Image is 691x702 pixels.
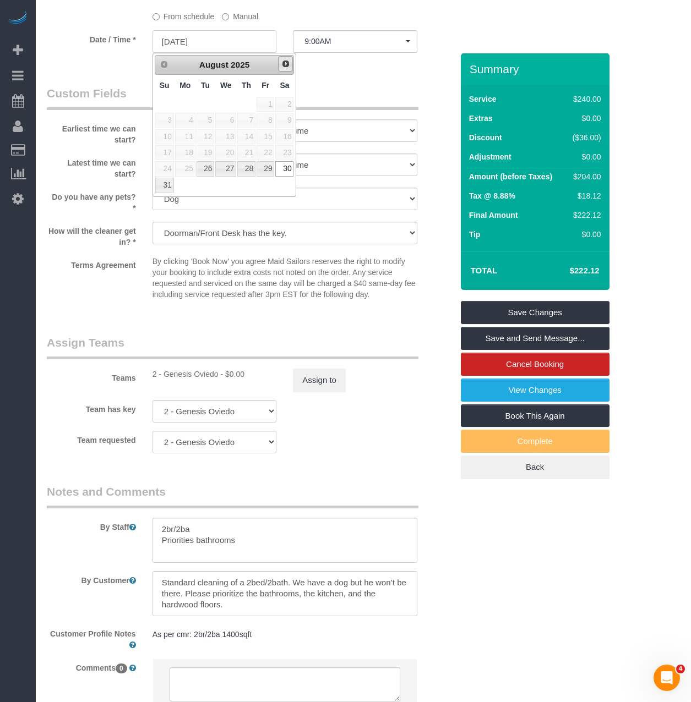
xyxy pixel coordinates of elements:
span: 10 [155,129,174,144]
span: 8 [257,113,274,128]
span: 7 [237,113,255,128]
label: By Staff [39,518,144,533]
a: 28 [237,161,255,176]
h4: $222.12 [536,266,599,276]
span: Tuesday [201,81,210,90]
a: Next [278,56,293,72]
span: 14 [237,129,255,144]
a: Book This Again [461,404,610,427]
legend: Notes and Comments [47,484,418,508]
a: View Changes [461,379,610,402]
label: Date / Time * [39,30,144,45]
label: Team requested [39,431,144,446]
a: 31 [155,178,174,193]
label: Adjustment [469,151,512,162]
label: From schedule [153,7,215,22]
a: 26 [197,161,214,176]
span: 2 [275,97,293,112]
span: 9:00AM [304,37,406,46]
a: Back [461,456,610,479]
span: 4 [676,665,685,673]
strong: Total [471,266,498,275]
span: 0 [116,663,127,673]
a: Prev [156,57,172,72]
span: Monday [179,81,191,90]
label: Amount (before Taxes) [469,171,552,182]
span: Friday [262,81,269,90]
input: MM/DD/YYYY [153,30,277,53]
span: Prev [160,60,168,69]
a: Save and Send Message... [461,327,610,350]
label: Teams [39,369,144,383]
span: Thursday [242,81,251,90]
span: 19 [197,145,214,160]
label: Manual [222,7,258,22]
a: Save Changes [461,301,610,324]
img: Automaid Logo [7,11,29,26]
div: $204.00 [568,171,601,182]
a: 27 [215,161,236,176]
label: Customer Profile Notes [39,624,144,650]
span: 21 [237,145,255,160]
span: 5 [197,113,214,128]
div: $18.12 [568,190,601,201]
span: 16 [275,129,293,144]
button: 9:00AM [293,30,417,53]
span: 13 [215,129,236,144]
span: Wednesday [220,81,232,90]
label: Earliest time we can start? [39,119,144,145]
span: 3 [155,113,174,128]
a: 30 [275,161,293,176]
label: Service [469,94,497,105]
label: Final Amount [469,210,518,221]
label: Extras [469,113,493,124]
a: 29 [257,161,274,176]
span: 2025 [231,60,249,69]
span: 22 [257,145,274,160]
a: Cancel Booking [461,353,610,376]
label: Tip [469,229,481,240]
label: Do you have any pets? * [39,188,144,213]
legend: Custom Fields [47,85,418,110]
span: Next [281,59,290,68]
h3: Summary [470,63,604,75]
span: 15 [257,129,274,144]
input: From schedule [153,13,160,20]
button: Assign to [293,369,346,392]
label: Comments [39,659,144,673]
div: $222.12 [568,210,601,221]
pre: As per cmr: 2br/2ba 1400sqft [153,629,417,640]
span: 23 [275,145,293,160]
label: Latest time we can start? [39,153,144,179]
label: Terms Agreement [39,256,144,271]
span: 25 [175,161,195,176]
label: Discount [469,132,502,143]
span: 24 [155,161,174,176]
span: 9 [275,113,293,128]
label: Team has key [39,400,144,415]
div: $240.00 [568,94,601,105]
div: 3 hours x $0.00/hour [153,369,277,380]
legend: Assign Teams [47,334,418,359]
span: 6 [215,113,236,128]
span: 20 [215,145,236,160]
label: Tax @ 8.88% [469,190,515,201]
input: Manual [222,13,229,20]
span: 12 [197,129,214,144]
span: Sunday [160,81,170,90]
div: $0.00 [568,113,601,124]
span: Saturday [280,81,289,90]
span: August [199,60,228,69]
span: 4 [175,113,195,128]
label: How will the cleaner get in? * [39,222,144,248]
span: 17 [155,145,174,160]
iframe: Intercom live chat [654,665,680,691]
span: 11 [175,129,195,144]
label: By Customer [39,571,144,586]
span: 18 [175,145,195,160]
div: $0.00 [568,229,601,240]
p: By clicking 'Book Now' you agree Maid Sailors reserves the right to modify your booking to includ... [153,256,417,300]
span: 1 [257,97,274,112]
div: ($36.00) [568,132,601,143]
